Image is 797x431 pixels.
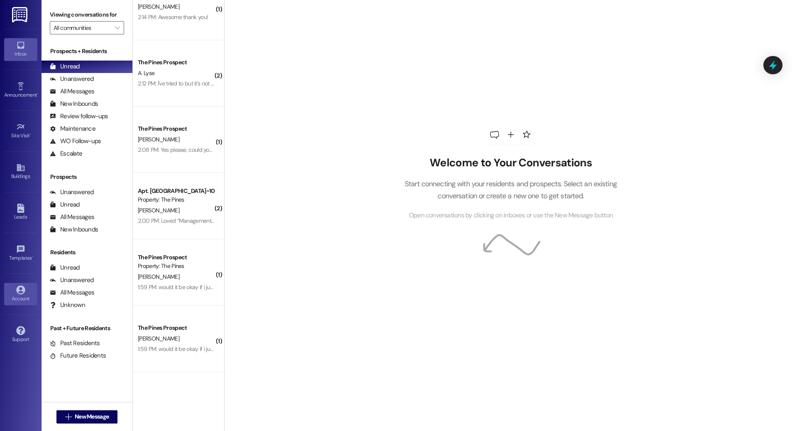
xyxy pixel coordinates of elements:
div: All Messages [50,87,94,96]
span: [PERSON_NAME] [138,3,179,10]
div: 2:12 PM: I've tried to but it's not going through [138,80,244,87]
div: Unread [50,200,80,209]
a: Account [4,283,37,305]
div: Unanswered [50,276,94,285]
div: The Pines Prospect [138,253,215,262]
div: 2:08 PM: Yes please, could you put me down for the Standard? [138,146,290,153]
div: Escalate [50,149,82,158]
div: 2:14 PM: Awesome thank you! [138,13,208,21]
div: 1:59 PM: would it be okay if i just pay a portion when i get paid and finish the rest with my fafsa [138,345,365,353]
div: WO Follow-ups [50,137,101,146]
div: Property: The Pines [138,262,215,270]
div: New Inbounds [50,100,98,108]
input: All communities [54,21,111,34]
span: • [30,131,31,137]
i:  [65,414,71,420]
span: New Message [75,412,109,421]
div: New Inbounds [50,225,98,234]
div: 2:00 PM: Loved “Management The Pines (The Pines): Hey [PERSON_NAME], yes you can appy for winter!... [138,217,650,224]
div: Past + Future Residents [42,324,132,333]
div: 1:59 PM: would it be okay if i just pay a portion when i get paid and finish the rest with my fafsa [138,283,365,291]
div: Maintenance [50,124,95,133]
div: Future Residents [50,351,106,360]
div: Apt. [GEOGRAPHIC_DATA]~10~C, 1 The Pines (Women's) North [138,187,215,195]
div: All Messages [50,288,94,297]
span: Open conversations by clicking on inboxes or use the New Message button [409,210,613,221]
div: Prospects + Residents [42,47,132,56]
span: [PERSON_NAME] [138,136,179,143]
span: • [37,91,38,97]
div: Property: The Pines [138,195,215,204]
span: [PERSON_NAME] [138,207,179,214]
div: The Pines Prospect [138,324,215,332]
a: Site Visit • [4,120,37,142]
i:  [115,24,120,31]
span: • [32,254,33,260]
img: ResiDesk Logo [12,7,29,22]
div: Unanswered [50,188,94,197]
a: Leads [4,201,37,224]
div: Unread [50,62,80,71]
a: Support [4,324,37,346]
h2: Welcome to Your Conversations [392,156,629,170]
span: A. Lyse [138,69,154,77]
div: Residents [42,248,132,257]
p: Start connecting with your residents and prospects. Select an existing conversation or create a n... [392,178,629,202]
div: Prospects [42,173,132,181]
div: Unknown [50,301,85,309]
a: Buildings [4,161,37,183]
span: [PERSON_NAME] [138,335,179,342]
span: [PERSON_NAME] [138,273,179,280]
div: The Pines Prospect [138,124,215,133]
label: Viewing conversations for [50,8,124,21]
a: Inbox [4,38,37,61]
div: Unanswered [50,75,94,83]
a: Templates • [4,242,37,265]
div: All Messages [50,213,94,222]
button: New Message [56,410,118,424]
div: Review follow-ups [50,112,108,121]
div: Unread [50,263,80,272]
div: Past Residents [50,339,100,348]
div: The Pines Prospect [138,58,215,67]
